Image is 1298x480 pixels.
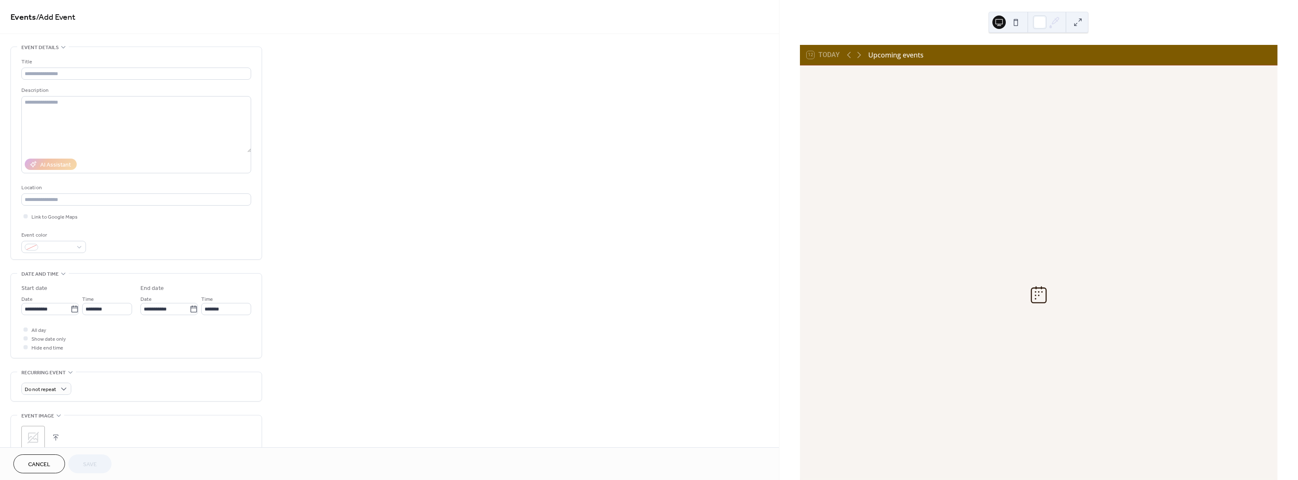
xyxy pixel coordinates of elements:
span: Time [201,295,213,304]
span: Event details [21,43,59,52]
span: Date [140,295,152,304]
span: Hide end time [31,344,63,352]
span: Time [82,295,94,304]
div: End date [140,284,164,293]
div: ; [21,426,45,449]
span: Do not repeat [25,385,56,394]
span: / Add Event [36,9,75,26]
button: Cancel [13,454,65,473]
div: Title [21,57,249,66]
div: Start date [21,284,47,293]
span: Link to Google Maps [31,213,78,222]
div: Upcoming events [868,50,924,60]
span: Event image [21,412,54,420]
div: Event color [21,231,84,240]
span: Cancel [28,460,50,469]
span: Show date only [31,335,66,344]
span: Recurring event [21,368,66,377]
span: Date and time [21,270,59,279]
span: All day [31,326,46,335]
div: Description [21,86,249,95]
a: Events [10,9,36,26]
span: Date [21,295,33,304]
div: Location [21,183,249,192]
